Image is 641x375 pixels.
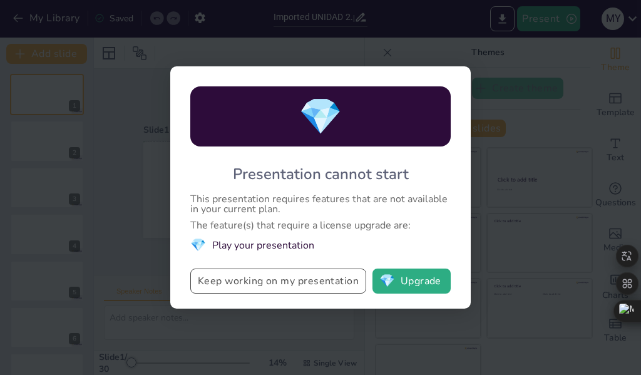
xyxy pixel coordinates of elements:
span: diamond [190,237,206,254]
span: diamond [379,275,395,287]
div: This presentation requires features that are not available in your current plan. [190,194,451,214]
span: diamond [299,93,342,141]
div: The feature(s) that require a license upgrade are: [190,220,451,230]
div: Presentation cannot start [233,164,409,184]
button: diamondUpgrade [372,269,451,294]
button: Keep working on my presentation [190,269,366,294]
li: Play your presentation [190,237,451,254]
